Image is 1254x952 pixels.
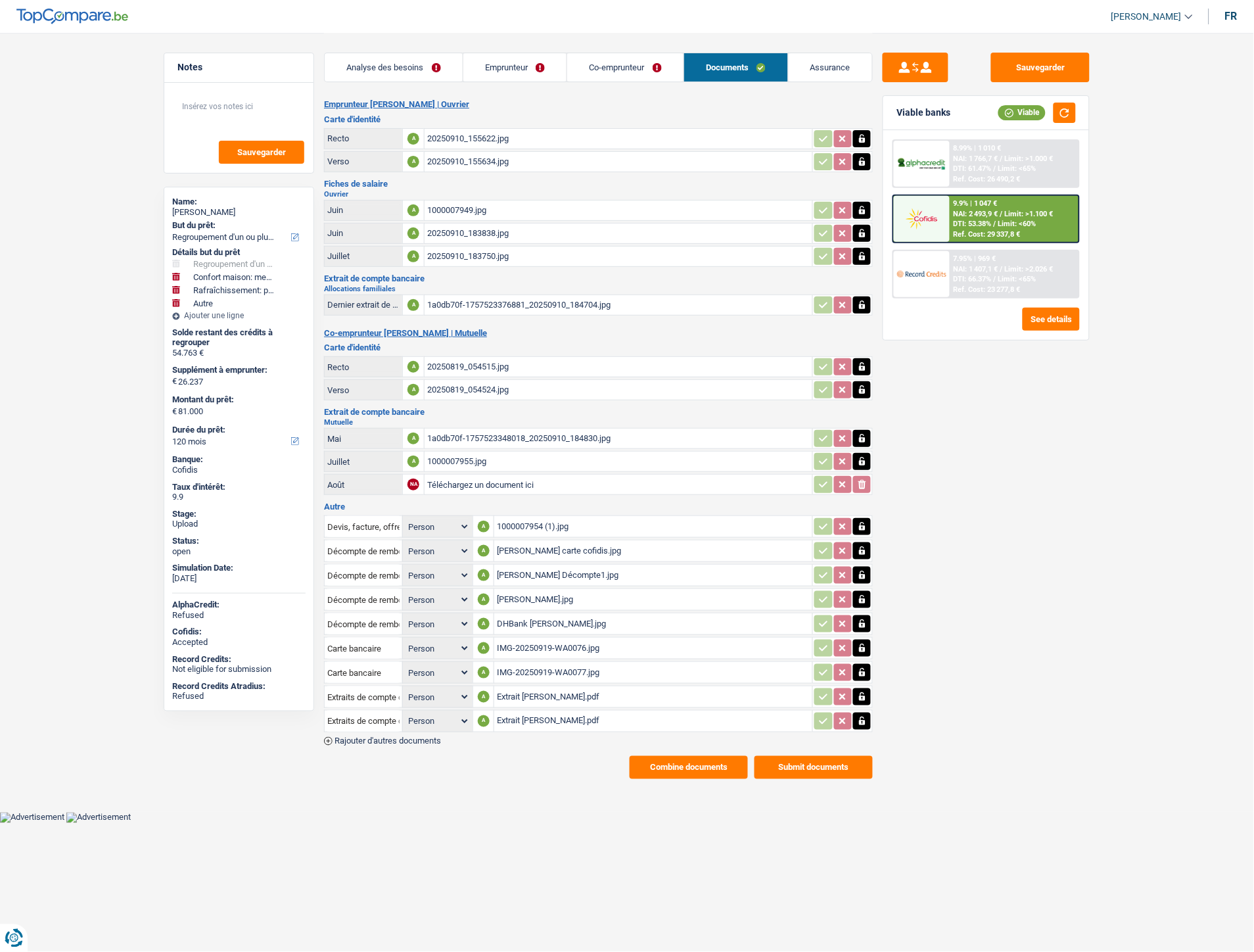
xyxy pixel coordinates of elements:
div: A [407,361,419,373]
div: [PERSON_NAME] [172,207,306,218]
div: 9.9 [172,492,306,502]
label: But du prêt: [172,220,303,231]
div: Ref. Cost: 26 490,2 € [954,175,1021,183]
div: A [478,642,490,654]
div: Juillet [327,457,400,467]
span: € [172,406,177,417]
img: Advertisement [66,813,131,823]
div: Simulation Date: [172,563,306,573]
span: / [994,220,996,228]
div: Recto [327,133,400,143]
div: [PERSON_NAME].jpg [497,590,810,609]
div: A [407,456,419,467]
div: Juillet [327,251,400,261]
div: A [478,545,490,557]
div: A [478,569,490,581]
h3: Extrait de compte bancaire [324,274,873,283]
span: DTI: 61.47% [954,164,992,173]
div: 20250819_054524.jpg [427,380,810,400]
button: Combine documents [630,756,748,779]
div: Juin [327,205,400,215]
div: A [407,204,419,216]
div: Refused [172,691,306,702]
div: Détails but du prêt [172,247,306,258]
div: 20250910_155622.jpg [427,129,810,149]
div: Name: [172,197,306,207]
h3: Carte d'identité [324,115,873,124]
span: NAI: 1 766,7 € [954,155,998,163]
div: 1a0db70f-1757523348018_20250910_184830.jpg [427,429,810,448]
div: Ref. Cost: 29 337,8 € [954,230,1021,239]
div: AlphaCredit: [172,600,306,610]
div: Ajouter une ligne [172,311,306,320]
span: / [994,164,996,173]
span: NAI: 1 407,1 € [954,265,998,274]
div: 20250910_183838.jpg [427,224,810,243]
h2: Emprunteur [PERSON_NAME] | Ouvrier [324,99,873,110]
div: Cofidis [172,465,306,475]
div: Recto [327,362,400,372]
div: Verso [327,156,400,166]
button: Submit documents [755,756,873,779]
div: A [478,521,490,533]
div: Verso [327,385,400,395]
button: Rajouter d'autres documents [324,737,441,746]
button: Sauvegarder [991,53,1090,82]
div: [DATE] [172,573,306,584]
div: A [407,133,419,145]
span: Limit: <65% [998,164,1036,173]
a: Documents [684,53,788,82]
h3: Extrait de compte bancaire [324,408,873,416]
div: 1000007949.jpg [427,201,810,220]
img: AlphaCredit [897,156,946,172]
div: 8.99% | 1 010 € [954,144,1002,153]
div: NA [407,479,419,490]
div: Banque: [172,454,306,465]
div: Extrait [PERSON_NAME].pdf [497,687,810,707]
div: A [478,667,490,678]
div: 20250910_183750.jpg [427,247,810,266]
div: Stage: [172,509,306,519]
div: A [407,250,419,262]
div: A [407,384,419,396]
a: Emprunteur [463,53,567,82]
div: 20250819_054515.jpg [427,357,810,377]
span: / [994,275,996,283]
div: 1000007954 (1).jpg [497,517,810,536]
div: 1a0db70f-1757523376881_20250910_184704.jpg [427,295,810,315]
div: Solde restant des crédits à regrouper [172,327,306,348]
div: DHBank [PERSON_NAME].jpg [497,614,810,634]
h2: Allocations familiales [324,285,873,293]
div: Août [327,480,400,490]
div: A [407,433,419,444]
div: Juin [327,228,400,238]
div: A [407,156,419,168]
div: Record Credits Atradius: [172,681,306,692]
div: 54.763 € [172,348,306,358]
div: Mai [327,434,400,444]
div: Cofidis: [172,627,306,637]
span: € [172,376,177,387]
h3: Fiches de salaire [324,179,873,188]
div: Dernier extrait de compte pour vos allocations familiales [327,300,400,310]
span: / [1000,155,1003,163]
div: Taux d'intérêt: [172,482,306,492]
a: [PERSON_NAME] [1101,6,1193,28]
h3: Carte d'identité [324,343,873,352]
button: See details [1023,308,1080,331]
div: fr [1225,10,1238,22]
div: 1000007955.jpg [427,452,810,471]
div: [PERSON_NAME] carte cofidis.jpg [497,541,810,561]
div: IMG-20250919-WA0077.jpg [497,663,810,682]
div: Extrait [PERSON_NAME].pdf [497,711,810,731]
a: Co-emprunteur [567,53,684,82]
span: Sauvegarder [237,148,286,156]
img: TopCompare Logo [16,9,128,24]
span: Limit: <60% [998,220,1036,228]
span: DTI: 66.37% [954,275,992,283]
div: IMG-20250919-WA0076.jpg [497,638,810,658]
a: Assurance [789,53,873,82]
div: Not eligible for submission [172,664,306,675]
div: Viable banks [896,107,950,118]
div: A [478,594,490,606]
